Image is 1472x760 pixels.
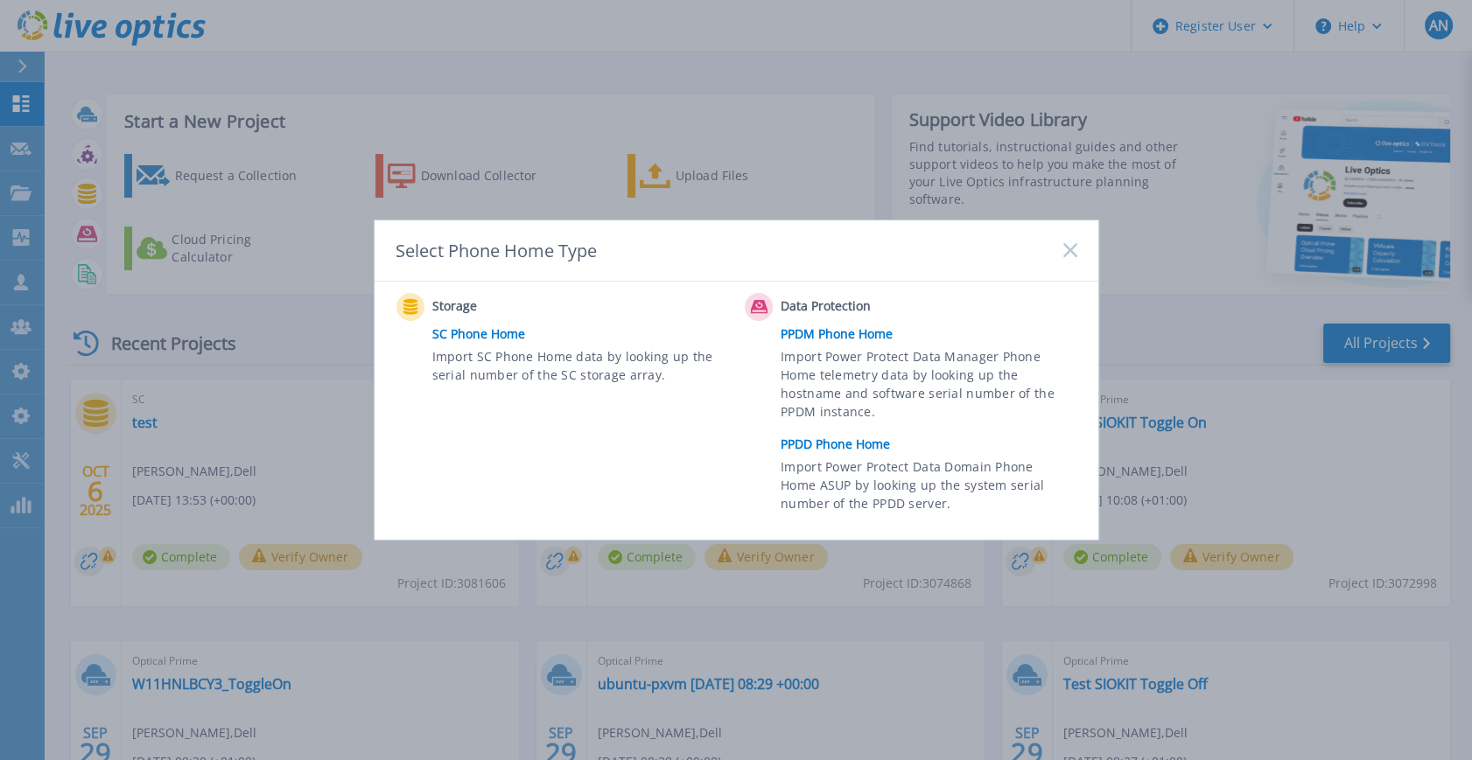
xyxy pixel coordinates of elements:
[781,431,1085,457] a: PPDD Phone Home
[432,296,606,317] span: Storage
[396,239,599,262] div: Select Phone Home Type
[432,321,737,347] a: SC Phone Home
[781,321,1085,347] a: PPDM Phone Home
[781,296,955,317] span: Data Protection
[781,347,1072,428] span: Import Power Protect Data Manager Phone Home telemetry data by looking up the hostname and softwa...
[781,457,1072,518] span: Import Power Protect Data Domain Phone Home ASUP by looking up the system serial number of the PP...
[432,347,724,387] span: Import SC Phone Home data by looking up the serial number of the SC storage array.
